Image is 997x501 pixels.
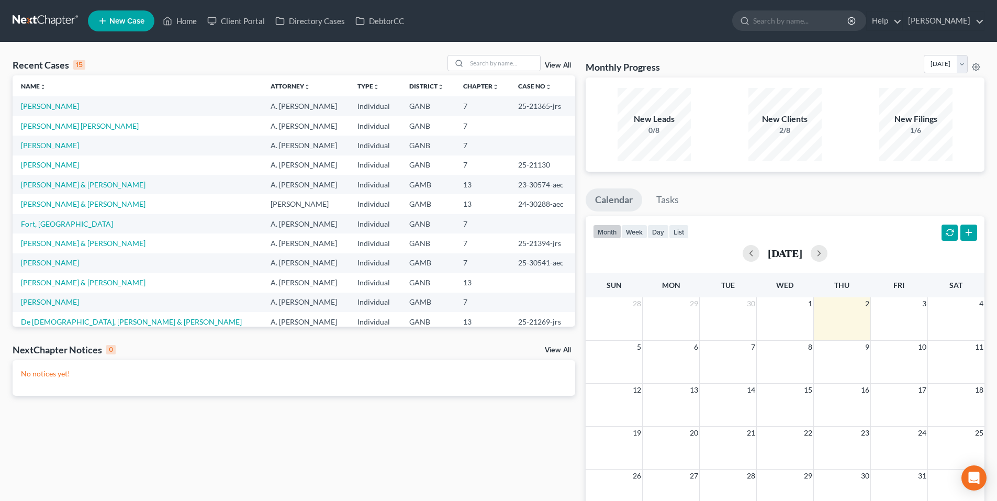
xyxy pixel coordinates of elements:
span: Thu [834,281,849,290]
span: 28 [632,297,642,310]
td: 7 [455,96,510,116]
i: unfold_more [373,84,379,90]
input: Search by name... [753,11,849,30]
span: 14 [746,384,756,396]
a: [PERSON_NAME] [21,102,79,110]
a: View All [545,347,571,354]
span: 13 [689,384,699,396]
td: Individual [349,116,401,136]
div: New Clients [748,113,822,125]
div: 0/8 [618,125,691,136]
td: Individual [349,253,401,273]
p: No notices yet! [21,369,567,379]
td: 25-21394-jrs [510,233,575,253]
span: 29 [689,297,699,310]
td: A. [PERSON_NAME] [262,175,350,194]
td: 25-21130 [510,155,575,175]
span: 19 [632,427,642,439]
td: 7 [455,233,510,253]
div: 15 [73,60,85,70]
span: Fri [893,281,904,290]
td: A. [PERSON_NAME] [262,214,350,233]
td: 13 [455,175,510,194]
span: 10 [917,341,927,353]
td: A. [PERSON_NAME] [262,136,350,155]
span: Wed [776,281,793,290]
span: 16 [860,384,870,396]
a: View All [545,62,571,69]
span: 21 [746,427,756,439]
td: 24-30288-aec [510,194,575,214]
a: Client Portal [202,12,270,30]
i: unfold_more [545,84,552,90]
span: 17 [917,384,927,396]
span: 5 [636,341,642,353]
a: DebtorCC [350,12,409,30]
span: 1 [807,297,813,310]
i: unfold_more [492,84,499,90]
span: 23 [860,427,870,439]
td: Individual [349,136,401,155]
a: Typeunfold_more [357,82,379,90]
td: A. [PERSON_NAME] [262,293,350,312]
td: GANB [401,273,455,292]
td: 13 [455,312,510,331]
a: [PERSON_NAME] [21,141,79,150]
a: Chapterunfold_more [463,82,499,90]
a: [PERSON_NAME] & [PERSON_NAME] [21,180,145,189]
a: [PERSON_NAME] & [PERSON_NAME] [21,278,145,287]
td: A. [PERSON_NAME] [262,116,350,136]
td: 25-30541-aec [510,253,575,273]
span: Sat [949,281,962,290]
i: unfold_more [438,84,444,90]
a: Districtunfold_more [409,82,444,90]
span: Sun [607,281,622,290]
i: unfold_more [40,84,46,90]
td: Individual [349,312,401,331]
a: Directory Cases [270,12,350,30]
div: New Leads [618,113,691,125]
span: 29 [803,470,813,482]
div: Open Intercom Messenger [961,465,987,491]
span: 28 [746,470,756,482]
span: 12 [632,384,642,396]
td: GANB [401,155,455,175]
div: 2/8 [748,125,822,136]
h3: Monthly Progress [586,61,660,73]
td: Individual [349,214,401,233]
td: 13 [455,194,510,214]
h2: [DATE] [768,248,802,259]
td: GAMB [401,194,455,214]
span: 22 [803,427,813,439]
a: [PERSON_NAME] [903,12,984,30]
a: [PERSON_NAME] [21,297,79,306]
a: [PERSON_NAME] [PERSON_NAME] [21,121,139,130]
td: 7 [455,214,510,233]
td: A. [PERSON_NAME] [262,155,350,175]
td: 7 [455,155,510,175]
span: 2 [864,297,870,310]
button: month [593,225,621,239]
div: NextChapter Notices [13,343,116,356]
td: GANB [401,116,455,136]
td: GANB [401,136,455,155]
td: 13 [455,273,510,292]
td: GANB [401,214,455,233]
td: Individual [349,194,401,214]
a: De [DEMOGRAPHIC_DATA], [PERSON_NAME] & [PERSON_NAME] [21,317,242,326]
a: Calendar [586,188,642,211]
a: Case Nounfold_more [518,82,552,90]
span: New Case [109,17,144,25]
td: GAMB [401,293,455,312]
td: A. [PERSON_NAME] [262,273,350,292]
span: 15 [803,384,813,396]
td: GAMB [401,175,455,194]
span: 27 [689,470,699,482]
span: 25 [974,427,984,439]
a: [PERSON_NAME] [21,258,79,267]
span: 30 [860,470,870,482]
button: week [621,225,647,239]
div: Recent Cases [13,59,85,71]
td: GAMB [401,253,455,273]
td: Individual [349,273,401,292]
